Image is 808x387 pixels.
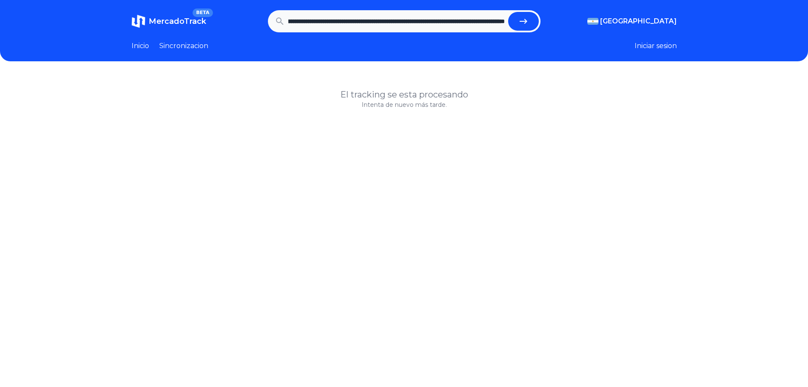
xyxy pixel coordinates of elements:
[587,16,677,26] button: [GEOGRAPHIC_DATA]
[600,16,677,26] span: [GEOGRAPHIC_DATA]
[159,41,208,51] a: Sincronizacion
[587,18,598,25] img: Argentina
[132,14,206,28] a: MercadoTrackBETA
[132,41,149,51] a: Inicio
[149,17,206,26] span: MercadoTrack
[132,14,145,28] img: MercadoTrack
[132,100,677,109] p: Intenta de nuevo más tarde.
[193,9,213,17] span: BETA
[132,89,677,100] h1: El tracking se esta procesando
[635,41,677,51] button: Iniciar sesion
